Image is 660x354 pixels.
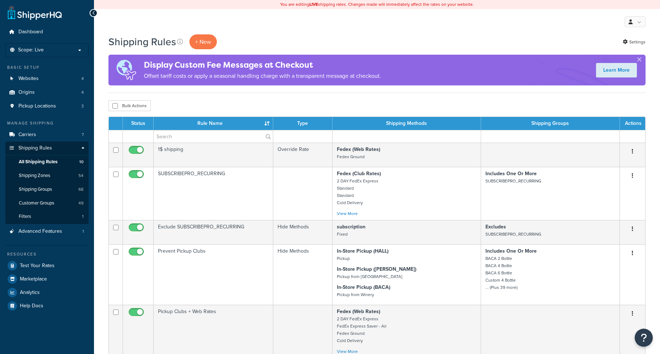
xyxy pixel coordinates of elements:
small: 2 DAY FedEx Express Standard Standard Cold Delivery [337,178,378,206]
strong: In-Store Pickup ([PERSON_NAME]) [337,265,416,273]
a: Filters 1 [5,210,89,223]
span: Shipping Rules [18,145,52,151]
span: Shipping Zones [19,173,50,179]
li: Filters [5,210,89,223]
li: Advanced Features [5,225,89,238]
div: Manage Shipping [5,120,89,126]
strong: Fedex (Club Rates) [337,170,381,177]
td: Prevent Pickup Clubs [154,244,273,305]
a: Test Your Rates [5,259,89,272]
small: Pickup [337,255,350,262]
td: Hide Methods [273,244,333,305]
li: Carriers [5,128,89,142]
a: Origins 4 [5,86,89,99]
span: 7 [82,132,84,138]
span: 4 [81,76,84,82]
p: + New [189,34,217,49]
li: Shipping Zones [5,169,89,182]
a: Websites 4 [5,72,89,85]
a: Carriers 7 [5,128,89,142]
small: 2 DAY FedEx Express FedEx Express Saver - Air Fedex Ground Cold Delivery [337,316,387,344]
a: Settings [623,37,646,47]
li: All Shipping Rules [5,155,89,169]
th: Type [273,117,333,130]
strong: Includes One Or More [485,170,537,177]
div: Basic Setup [5,64,89,71]
span: Websites [18,76,39,82]
a: View More [337,210,358,217]
button: Bulk Actions [108,100,151,111]
strong: In-Store Pickup (BACA) [337,283,390,291]
span: Test Your Rates [20,263,55,269]
strong: subscription [337,223,365,231]
b: LIVE [309,1,318,8]
small: Pickup from Winery [337,291,374,298]
span: Marketplace [20,276,47,282]
a: Customer Groups 49 [5,197,89,210]
button: Open Resource Center [635,329,653,347]
li: Pickup Locations [5,100,89,113]
span: Scope: Live [18,47,44,53]
span: 10 [79,159,83,165]
span: Filters [19,214,31,220]
div: Resources [5,251,89,257]
span: Analytics [20,290,40,296]
small: BACA 2 Bottle BACA 4 Bottle BACA 6 Bottle Custom 4 Bottle ... (Plus 39 more) [485,255,518,291]
span: Carriers [18,132,36,138]
span: Dashboard [18,29,43,35]
span: 3 [81,103,84,109]
a: Learn More [596,63,637,77]
span: Customer Groups [19,200,54,206]
th: Rule Name : activate to sort column ascending [154,117,273,130]
strong: Fedex (Web Rates) [337,146,380,153]
td: SUBSCRIBEPRO_RECURRING [154,167,273,220]
a: Dashboard [5,25,89,39]
span: 1 [82,214,83,220]
td: Exclude SUBSCRIBEPRO_RECURRING [154,220,273,244]
td: Hide Methods [273,220,333,244]
th: Shipping Groups [481,117,620,130]
a: Help Docs [5,299,89,312]
small: Pickup from [GEOGRAPHIC_DATA] [337,273,402,280]
small: Fixed [337,231,348,237]
span: 1 [82,228,84,235]
span: Help Docs [20,303,43,309]
th: Status [123,117,154,130]
a: ShipperHQ Home [8,5,62,20]
a: Analytics [5,286,89,299]
p: Offset tariff costs or apply a seasonal handling charge with a transparent message at checkout. [144,71,381,81]
span: 4 [81,89,84,96]
span: Shipping Groups [19,186,52,193]
small: SUBSCRIBEPRO_RECURRING [485,231,541,237]
td: Override Rate [273,143,333,167]
span: Pickup Locations [18,103,56,109]
a: Shipping Zones 54 [5,169,89,182]
li: Customer Groups [5,197,89,210]
th: Shipping Methods [333,117,481,130]
strong: Fedex (Web Rates) [337,308,380,315]
h1: Shipping Rules [108,35,176,49]
li: Shipping Groups [5,183,89,196]
img: duties-banner-06bc72dcb5fe05cb3f9472aba00be2ae8eb53ab6f0d8bb03d382ba314ac3c341.png [108,55,144,85]
span: Origins [18,89,35,96]
th: Actions [620,117,645,130]
li: Websites [5,72,89,85]
a: Shipping Rules [5,142,89,155]
a: All Shipping Rules 10 [5,155,89,169]
a: Marketplace [5,273,89,286]
span: 68 [78,186,83,193]
span: 54 [78,173,83,179]
small: Fedex Ground [337,153,365,160]
input: Search [154,130,273,143]
td: 1$ shipping [154,143,273,167]
a: Advanced Features 1 [5,225,89,238]
strong: In-Store Pickup (HALL) [337,247,389,255]
span: 49 [78,200,83,206]
li: Origins [5,86,89,99]
a: Pickup Locations 3 [5,100,89,113]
